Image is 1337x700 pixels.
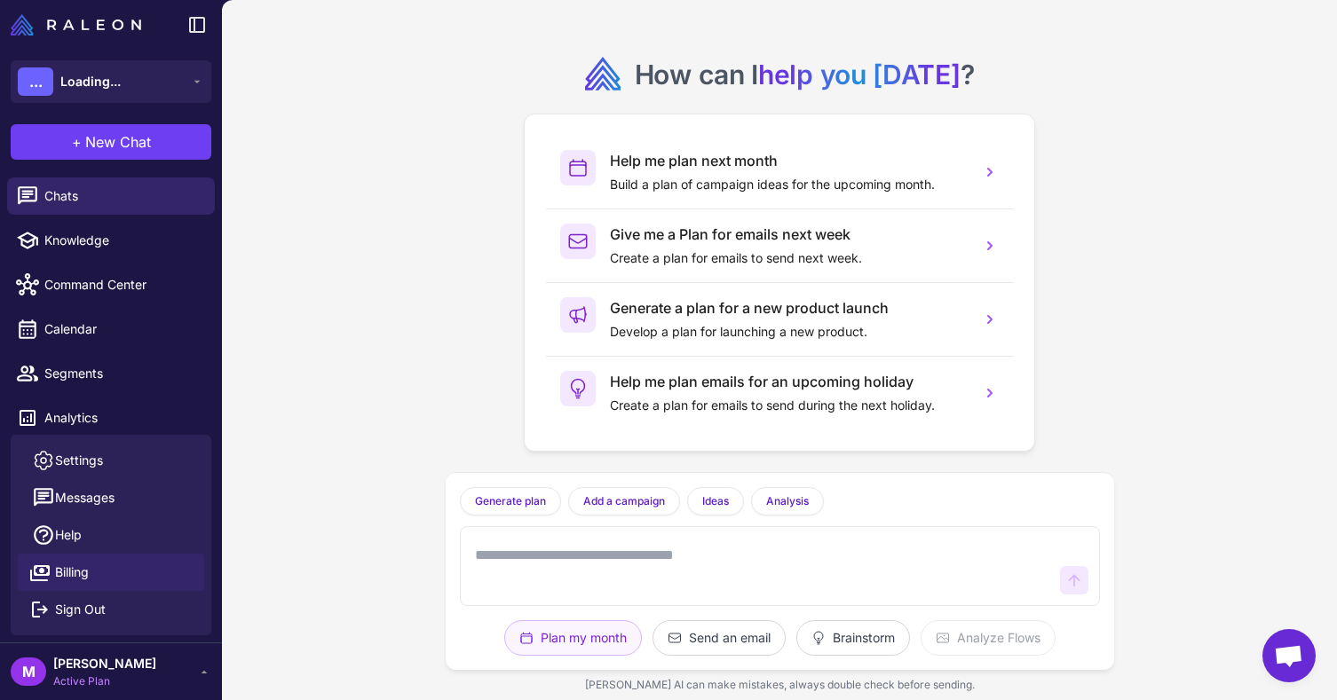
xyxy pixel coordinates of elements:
[610,396,967,415] p: Create a plan for emails to send during the next holiday.
[7,399,215,437] a: Analytics
[55,488,115,507] span: Messages
[568,487,680,515] button: Add a campaign
[18,479,204,516] button: Messages
[758,59,961,90] span: help you [DATE]
[55,451,103,470] span: Settings
[85,131,151,153] span: New Chat
[635,57,975,92] h2: How can I ?
[610,371,967,392] h3: Help me plan emails for an upcoming holiday
[55,562,89,582] span: Billing
[610,175,967,194] p: Build a plan of campaign ideas for the upcoming month.
[475,493,546,509] span: Generate plan
[11,60,211,103] button: ...Loading...
[11,124,211,160] button: +New Chat
[44,275,201,295] span: Command Center
[610,150,967,171] h3: Help me plan next month
[18,516,204,554] a: Help
[610,322,967,342] p: Develop a plan for launching a new product.
[7,222,215,259] a: Knowledge
[7,177,215,215] a: Chats
[55,600,106,619] span: Sign Out
[55,525,82,545] span: Help
[1262,629,1316,682] a: Open chat
[583,493,665,509] span: Add a campaign
[7,355,215,392] a: Segments
[18,591,204,628] button: Sign Out
[460,487,561,515] button: Generate plan
[44,319,201,339] span: Calendar
[53,673,156,689] span: Active Plan
[7,266,215,303] a: Command Center
[610,248,967,268] p: Create a plan for emails to send next week.
[72,131,82,153] span: +
[60,72,121,91] span: Loading...
[44,364,201,383] span: Segments
[751,487,824,515] button: Analysis
[44,186,201,206] span: Chats
[44,231,201,250] span: Knowledge
[11,14,141,35] img: Raleon Logo
[702,493,729,509] span: Ideas
[921,620,1056,656] button: Analyze Flows
[766,493,809,509] span: Analysis
[446,670,1114,700] div: [PERSON_NAME] AI can make mistakes, always double check before sending.
[653,620,786,656] button: Send an email
[44,408,201,428] span: Analytics
[504,620,642,656] button: Plan my month
[796,620,910,656] button: Brainstorm
[53,654,156,673] span: [PERSON_NAME]
[610,297,967,319] h3: Generate a plan for a new product launch
[11,657,46,686] div: M
[687,487,744,515] button: Ideas
[18,67,53,96] div: ...
[610,224,967,245] h3: Give me a Plan for emails next week
[7,311,215,348] a: Calendar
